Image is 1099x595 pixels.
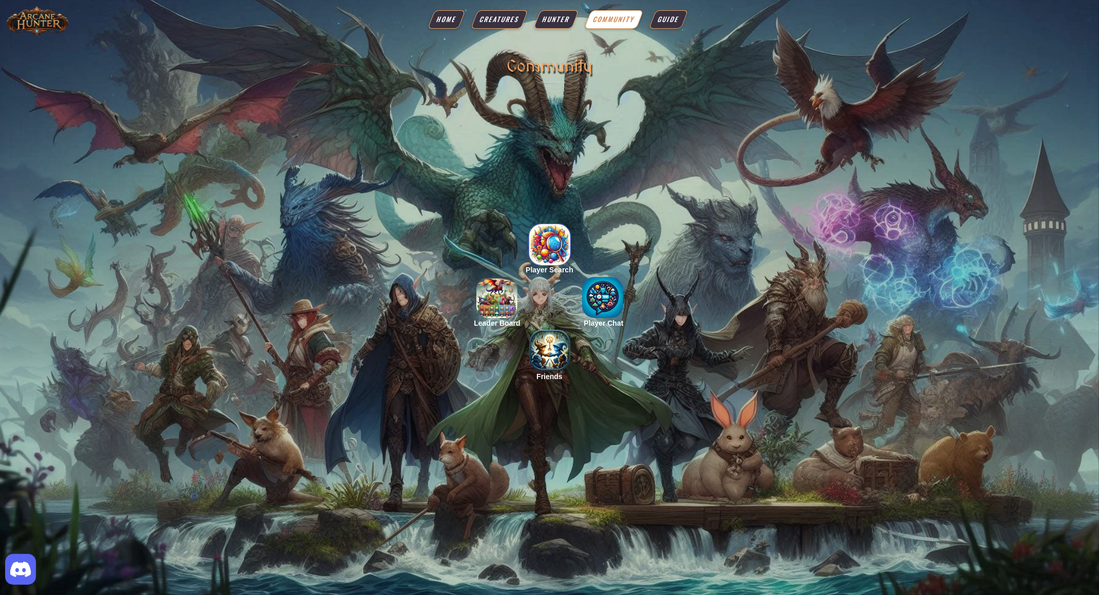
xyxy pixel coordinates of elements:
[656,14,681,25] span: Guide
[476,277,517,318] img: leaderboard-icon.webp
[529,330,570,371] img: friends-icon.webp
[474,319,520,329] span: Leader Board
[582,277,623,318] img: chat-icon.webp
[584,319,623,329] span: Player Chat
[536,371,563,382] span: Friends
[428,10,466,29] a: Home
[435,14,458,25] span: Home
[584,10,644,29] a: Community
[5,5,69,36] img: Arcane Hunter Title
[471,10,528,29] a: Creatures
[478,14,520,25] span: Creatures
[526,265,573,275] span: Player Search
[529,224,570,265] img: Player Search Icon
[533,10,579,29] a: Hunter
[591,14,636,25] span: Community
[649,10,688,29] a: Guide
[5,554,36,585] img: Discord Server Icon
[507,49,592,82] h2: Community
[541,14,571,25] span: Hunter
